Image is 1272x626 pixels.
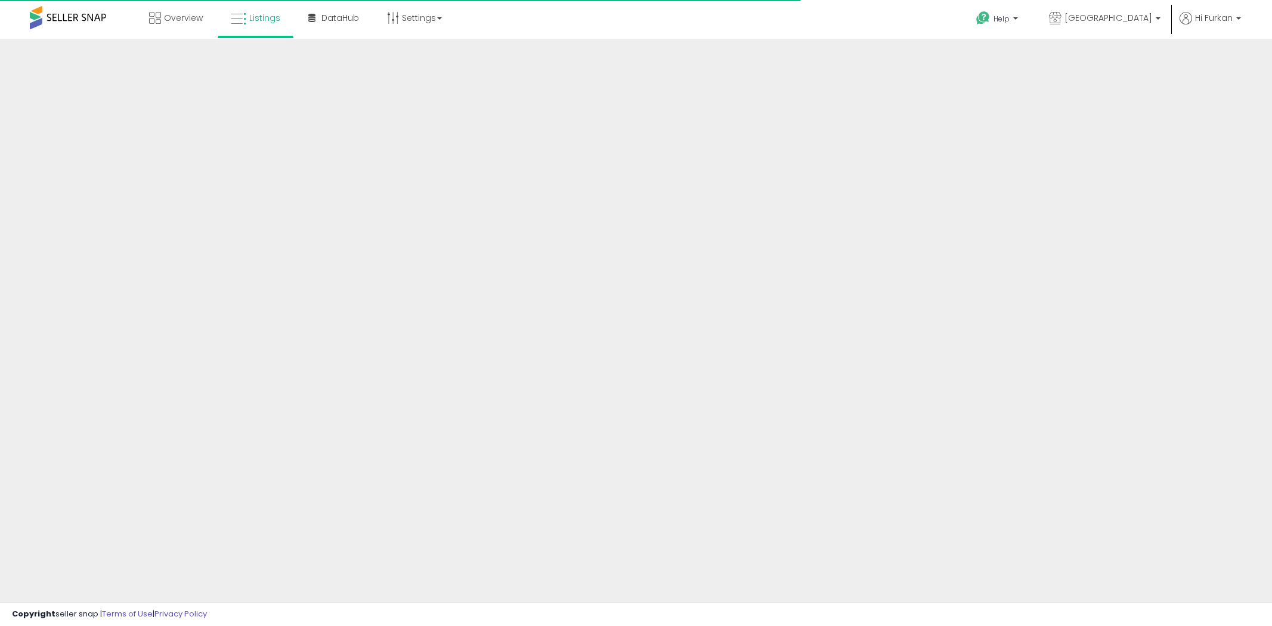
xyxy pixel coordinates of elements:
span: Hi Furkan [1195,12,1233,24]
span: [GEOGRAPHIC_DATA] [1064,12,1152,24]
span: DataHub [321,12,359,24]
i: Get Help [976,11,991,26]
span: Listings [249,12,280,24]
span: Overview [164,12,203,24]
a: Help [967,2,1030,39]
span: Help [994,14,1010,24]
a: Hi Furkan [1180,12,1241,39]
